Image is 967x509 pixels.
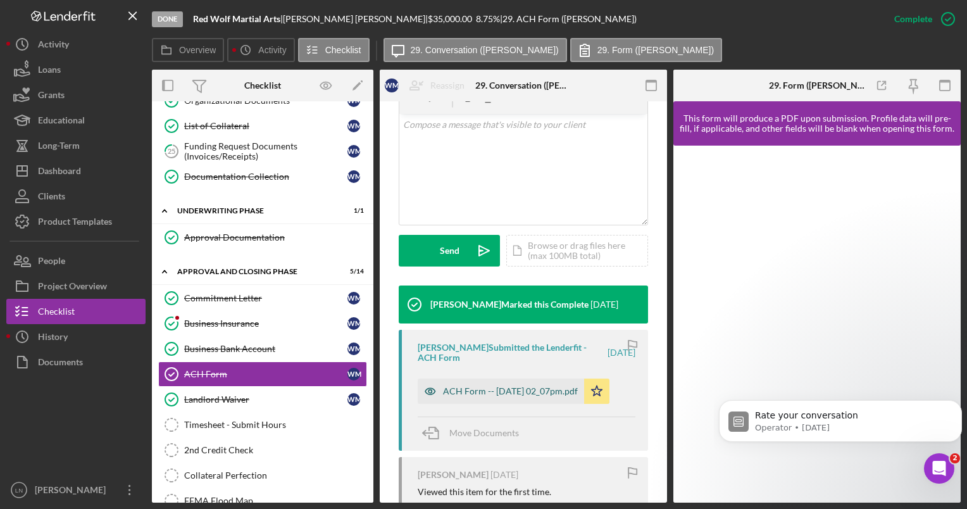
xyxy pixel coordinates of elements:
[347,368,360,380] div: W M
[347,393,360,406] div: W M
[184,141,347,161] div: Funding Request Documents (Invoices/Receipts)
[184,496,366,506] div: FEMA Flood Map
[341,268,364,275] div: 5 / 14
[950,453,960,463] span: 2
[347,120,360,132] div: W M
[177,268,332,275] div: Approval and Closing Phase
[158,387,367,412] a: Landlord WaiverWM
[418,379,609,404] button: ACH Form -- [DATE] 02_07pm.pdf
[411,45,559,55] label: 29. Conversation ([PERSON_NAME])
[597,45,714,55] label: 29. Form ([PERSON_NAME])
[244,80,281,91] div: Checklist
[341,207,364,215] div: 1 / 1
[298,38,370,62] button: Checklist
[476,14,500,24] div: 8.75 %
[177,207,332,215] div: Underwriting Phase
[6,324,146,349] button: History
[347,145,360,158] div: W M
[184,121,347,131] div: List of Collateral
[15,487,23,494] text: LN
[347,292,360,305] div: W M
[158,164,367,189] a: Documentation CollectionWM
[193,14,283,24] div: |
[32,477,114,506] div: [PERSON_NAME]
[924,453,954,484] iframe: Intercom live chat
[347,317,360,330] div: W M
[894,6,932,32] div: Complete
[418,342,606,363] div: [PERSON_NAME] Submitted the Lenderfit - ACH Form
[430,299,589,310] div: [PERSON_NAME] Marked this Complete
[686,158,949,490] iframe: Lenderfit form
[680,113,954,134] div: This form will produce a PDF upon submission. Profile data will pre-fill, if applicable, and othe...
[714,374,967,475] iframe: Intercom notifications message
[430,73,465,98] div: Reassign
[152,38,224,62] button: Overview
[158,139,367,164] a: 25Funding Request Documents (Invoices/Receipts)WM
[184,420,366,430] div: Timesheet - Submit Hours
[184,369,347,379] div: ACH Form
[500,14,637,24] div: | 29. ACH Form ([PERSON_NAME])
[570,38,722,62] button: 29. Form ([PERSON_NAME])
[347,170,360,183] div: W M
[179,45,216,55] label: Overview
[258,45,286,55] label: Activity
[399,235,500,267] button: Send
[38,349,83,378] div: Documents
[158,412,367,437] a: Timesheet - Submit Hours
[418,470,489,480] div: [PERSON_NAME]
[608,348,635,358] time: 2025-06-11 18:07
[158,361,367,387] a: ACH FormWM
[440,235,459,267] div: Send
[152,11,183,27] div: Done
[475,80,571,91] div: 29. Conversation ([PERSON_NAME])
[590,299,618,310] time: 2025-07-23 20:12
[418,417,532,449] button: Move Documents
[168,147,175,155] tspan: 25
[449,427,519,438] span: Move Documents
[184,445,366,455] div: 2nd Credit Check
[283,14,428,24] div: [PERSON_NAME] [PERSON_NAME] |
[443,386,578,396] div: ACH Form -- [DATE] 02_07pm.pdf
[193,13,280,24] b: Red Wolf Martial Arts
[769,80,864,91] div: 29. Form ([PERSON_NAME])
[6,349,146,375] button: Documents
[428,14,476,24] div: $35,000.00
[158,463,367,488] a: Collateral Perfection
[227,38,294,62] button: Activity
[158,225,367,250] a: Approval Documentation
[378,73,477,98] button: WMReassign
[184,172,347,182] div: Documentation Collection
[158,336,367,361] a: Business Bank AccountWM
[384,38,567,62] button: 29. Conversation ([PERSON_NAME])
